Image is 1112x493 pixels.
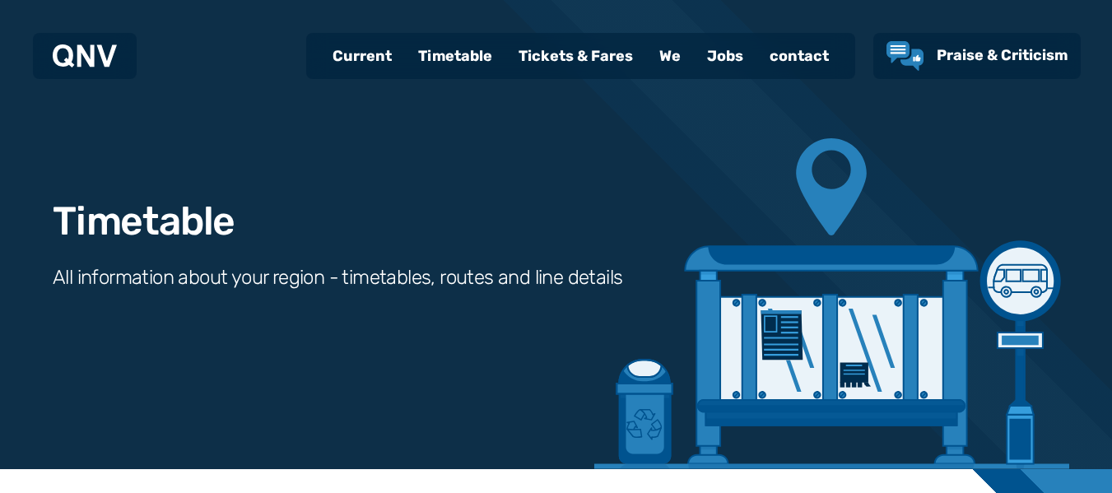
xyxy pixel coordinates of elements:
font: All information about your region - timetables, routes and line details [53,266,622,289]
a: contact [756,35,842,77]
a: Current [319,35,405,77]
a: Timetable [405,35,505,77]
img: QNV Logo [53,44,117,67]
a: Tickets & Fares [505,35,646,77]
font: Praise & Criticism [937,46,1068,64]
font: Timetable [53,198,235,244]
a: Jobs [694,35,756,77]
font: Tickets & Fares [519,47,633,65]
font: contact [770,47,829,65]
font: Jobs [707,47,743,65]
a: Praise & Criticism [886,41,1068,71]
a: QNV Logo [53,40,117,72]
font: We [659,47,681,65]
a: We [646,35,694,77]
font: Timetable [418,47,492,65]
font: Current [333,47,392,65]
